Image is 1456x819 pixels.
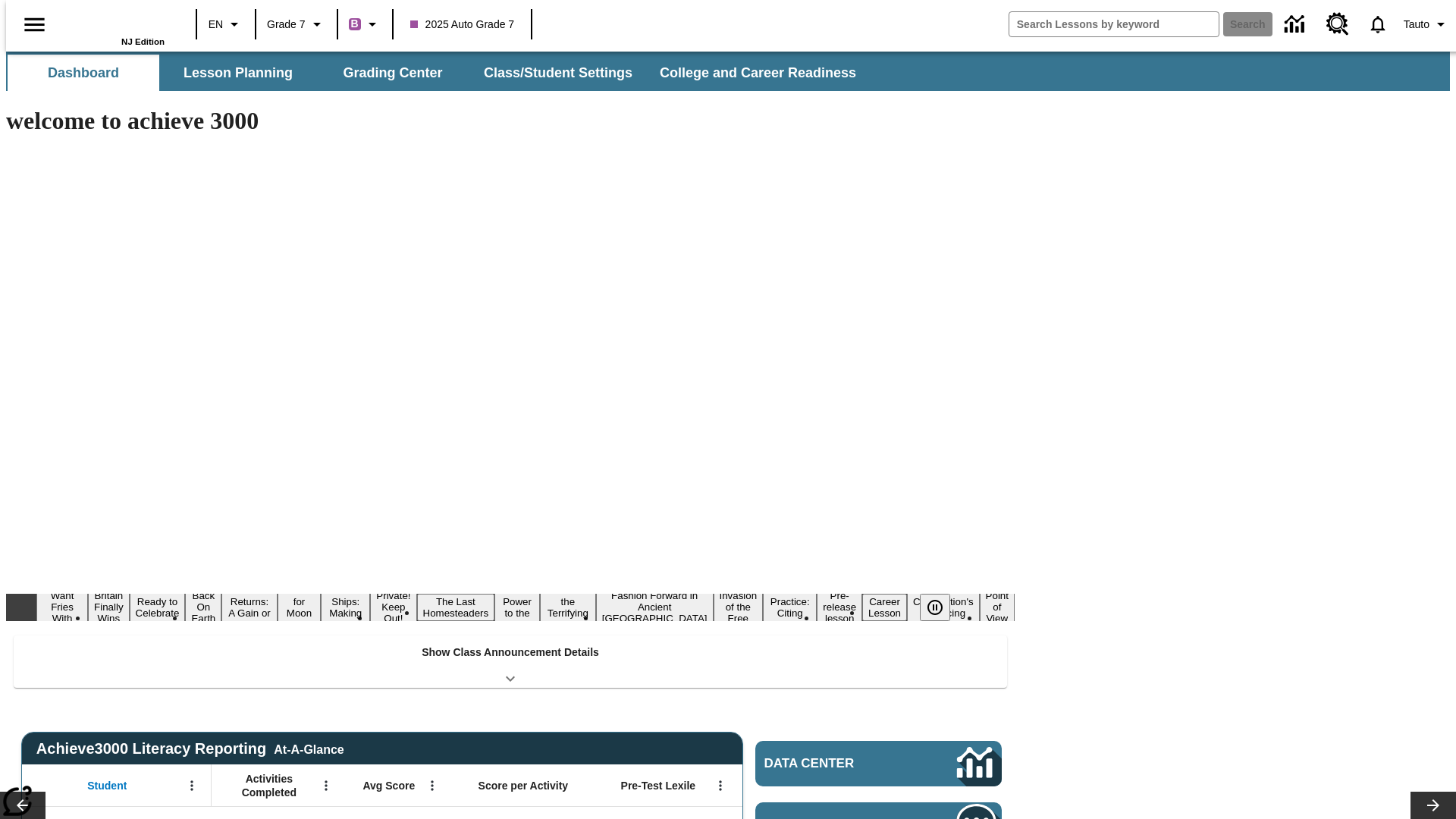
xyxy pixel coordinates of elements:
span: Activities Completed [219,772,319,799]
div: Show Class Announcement Details [14,635,1007,688]
button: Class/Student Settings [472,55,645,91]
button: Slide 2 Britain Finally Wins [88,588,130,626]
button: Open Menu [421,774,444,797]
button: Slide 10 Solar Power to the People [494,582,540,632]
button: Grade: Grade 7, Select a grade [261,11,332,38]
span: Student [87,779,127,792]
span: Grade 7 [267,17,306,33]
span: Data Center [764,756,906,771]
button: Slide 17 The Constitution's Balancing Act [907,582,980,632]
button: Profile/Settings [1398,11,1456,38]
button: Slide 11 Attack of the Terrifying Tomatoes [540,582,596,632]
button: Pause [920,594,950,621]
div: At-A-Glance [274,740,344,757]
button: Open Menu [709,774,732,797]
button: Slide 18 Point of View [980,588,1015,626]
span: NJ Edition [121,37,165,46]
button: Lesson Planning [162,55,314,91]
div: Pause [920,594,965,621]
div: SubNavbar [6,55,870,91]
a: Resource Center, Will open in new tab [1317,4,1358,45]
button: Slide 16 Career Lesson [862,594,907,621]
button: Slide 6 Time for Moon Rules? [278,582,321,632]
a: Data Center [755,741,1002,786]
button: Slide 7 Cruise Ships: Making Waves [321,582,370,632]
div: Home [66,5,165,46]
span: Achieve3000 Literacy Reporting [36,740,344,758]
button: Open Menu [180,774,203,797]
span: Avg Score [362,779,415,792]
button: Lesson carousel, Next [1410,792,1456,819]
button: Boost Class color is purple. Change class color [343,11,388,38]
button: Open Menu [315,774,337,797]
button: Language: EN, Select a language [202,11,250,38]
h1: welcome to achieve 3000 [6,107,1015,135]
button: Slide 14 Mixed Practice: Citing Evidence [763,582,817,632]
button: Slide 4 Back On Earth [185,588,221,626]
span: Score per Activity [479,779,569,792]
button: Dashboard [8,55,159,91]
a: Home [66,7,165,37]
span: B [351,14,359,33]
button: Slide 15 Pre-release lesson [817,588,862,626]
button: Slide 1 Do You Want Fries With That? [36,576,88,638]
a: Notifications [1358,5,1398,44]
button: Slide 13 The Invasion of the Free CD [714,576,764,638]
span: Tauto [1404,17,1429,33]
span: Pre-Test Lexile [621,779,696,792]
div: SubNavbar [6,52,1450,91]
button: Slide 8 Private! Keep Out! [370,588,416,626]
p: Show Class Announcement Details [422,645,599,661]
button: Slide 3 Get Ready to Celebrate Juneteenth! [130,582,186,632]
input: search field [1009,12,1219,36]
button: Slide 12 Fashion Forward in Ancient Rome [596,588,714,626]
span: EN [209,17,223,33]
button: Grading Center [317,55,469,91]
a: Data Center [1276,4,1317,45]
button: College and Career Readiness [648,55,868,91]
button: Open side menu [12,2,57,47]
button: Slide 9 The Last Homesteaders [417,594,495,621]
span: 2025 Auto Grade 7 [410,17,515,33]
button: Slide 5 Free Returns: A Gain or a Drain? [221,582,278,632]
